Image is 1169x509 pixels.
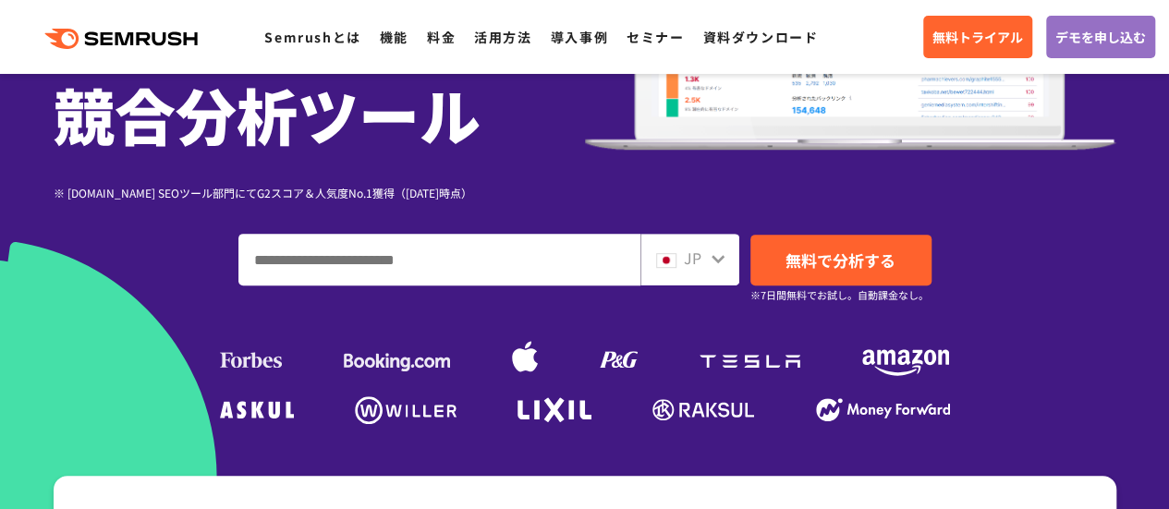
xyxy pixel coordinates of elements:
a: 機能 [380,28,408,46]
a: 資料ダウンロード [702,28,818,46]
a: 無料で分析する [750,235,932,285]
span: 無料で分析する [785,248,895,272]
small: ※7日間無料でお試し。自動課金なし。 [750,286,929,304]
a: 活用方法 [474,28,531,46]
span: デモを申し込む [1055,27,1146,47]
a: デモを申し込む [1046,16,1155,58]
a: Semrushとは [264,28,360,46]
a: 導入事例 [551,28,608,46]
span: JP [684,247,701,269]
a: セミナー [627,28,684,46]
input: ドメイン、キーワードまたはURLを入力してください [239,235,639,285]
span: 無料トライアル [932,27,1023,47]
a: 無料トライアル [923,16,1032,58]
div: ※ [DOMAIN_NAME] SEOツール部門にてG2スコア＆人気度No.1獲得（[DATE]時点） [54,184,585,201]
a: 料金 [427,28,456,46]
